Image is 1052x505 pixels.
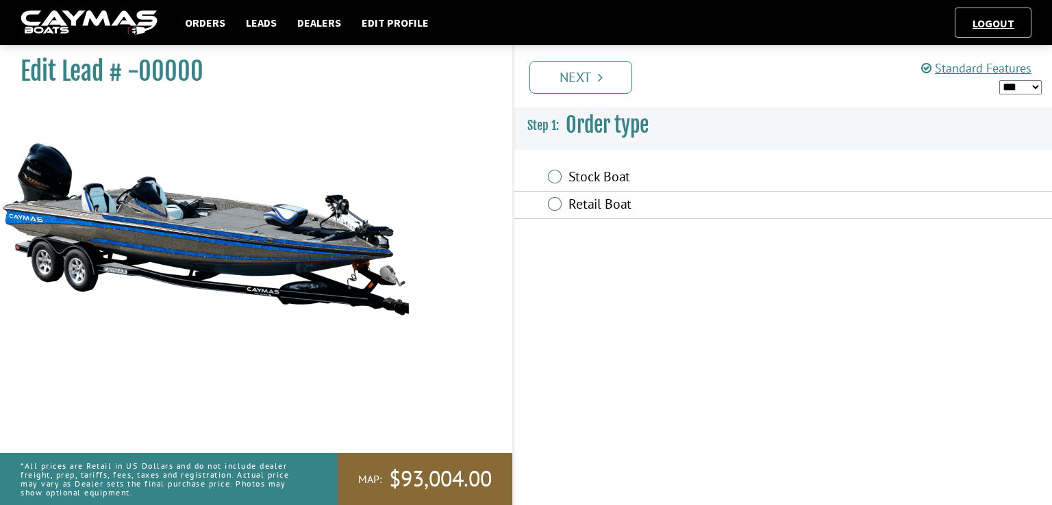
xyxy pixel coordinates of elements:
[21,10,158,36] img: caymas-dealer-connect-2ed40d3bc7270c1d8d7ffb4b79bf05adc795679939227970def78ec6f6c03838.gif
[239,14,284,31] a: Leads
[21,454,307,504] p: *All prices are Retail in US Dollars and do not include dealer freight, prep, tariffs, fees, taxe...
[21,56,478,87] h1: Edit Lead # -00000
[921,60,1031,76] a: Standard Features
[389,465,492,493] span: $93,004.00
[568,168,859,188] label: Stock Boat
[568,196,859,216] label: Retail Boat
[338,453,512,505] a: MAP:$93,004.00
[526,59,1052,94] ul: Pagination
[290,14,348,31] a: Dealers
[529,61,632,94] a: Next
[178,14,232,31] a: Orders
[355,14,436,31] a: Edit Profile
[966,16,1021,30] a: Logout
[358,472,382,487] span: MAP:
[514,100,1052,151] h3: Order type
